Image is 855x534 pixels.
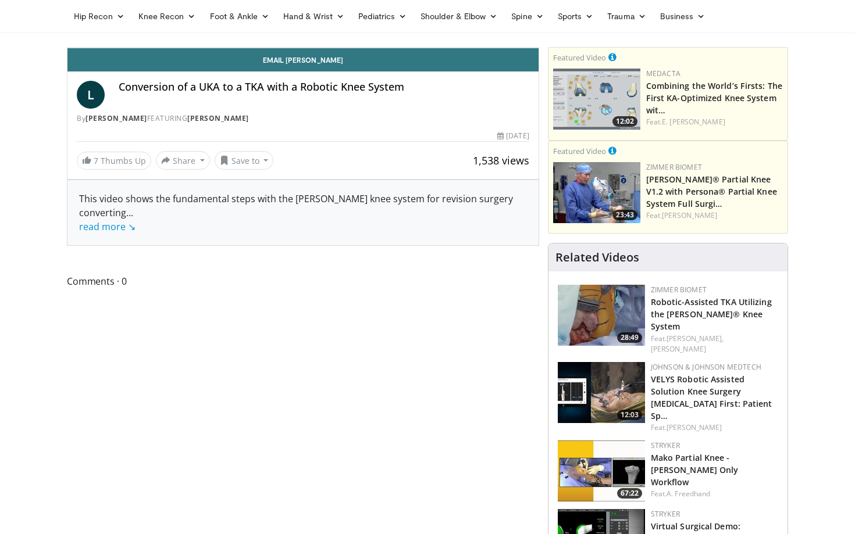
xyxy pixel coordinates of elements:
[553,162,640,223] img: 99b1778f-d2b2-419a-8659-7269f4b428ba.150x105_q85_crop-smart_upscale.jpg
[667,489,710,499] a: A. Freedhand
[651,489,778,499] div: Feat.
[553,162,640,223] a: 23:43
[558,362,645,423] a: 12:03
[662,210,717,220] a: [PERSON_NAME]
[553,146,606,156] small: Featured Video
[553,52,606,63] small: Featured Video
[558,440,645,501] a: 67:22
[651,374,772,421] a: VELYS Robotic Assisted Solution Knee Surgery [MEDICAL_DATA] First: Patient Sp…
[558,285,645,346] img: 8628d054-67c0-4db7-8e0b-9013710d5e10.150x105_q85_crop-smart_upscale.jpg
[646,117,783,127] div: Feat.
[553,69,640,130] img: aaf1b7f9-f888-4d9f-a252-3ca059a0bd02.150x105_q85_crop-smart_upscale.jpg
[555,250,639,264] h4: Related Videos
[617,488,642,499] span: 67:22
[79,192,527,234] div: This video shows the fundamental steps with the [PERSON_NAME] knee system for revision surgery co...
[646,210,783,221] div: Feat.
[203,5,277,28] a: Foot & Ankle
[667,422,722,432] a: [PERSON_NAME]
[651,285,707,295] a: Zimmer Biomet
[67,48,539,71] a: Email [PERSON_NAME]
[156,151,210,170] button: Share
[612,210,637,220] span: 23:43
[653,5,712,28] a: Business
[497,131,529,141] div: [DATE]
[187,113,249,123] a: [PERSON_NAME]
[651,296,772,332] a: Robotic-Assisted TKA Utilizing the [PERSON_NAME]® Knee System
[94,155,98,166] span: 7
[85,113,147,123] a: [PERSON_NAME]
[351,5,414,28] a: Pediatrics
[77,81,105,109] a: L
[646,80,782,116] a: Combining the World’s Firsts: The First KA-Optimized Knee System wit…
[504,5,550,28] a: Spine
[617,410,642,420] span: 12:03
[600,5,653,28] a: Trauma
[79,220,136,233] a: read more ↘
[67,274,539,289] span: Comments 0
[646,162,702,172] a: Zimmer Biomet
[667,334,724,343] a: [PERSON_NAME],
[651,452,739,488] a: Mako Partial Knee - [PERSON_NAME] Only Workflow
[662,117,725,127] a: E. [PERSON_NAME]
[617,332,642,343] span: 28:49
[651,362,761,372] a: Johnson & Johnson MedTech
[558,362,645,423] img: abe8434e-c392-4864-8b80-6cc2396b85ec.150x105_q85_crop-smart_upscale.jpg
[612,116,637,127] span: 12:02
[215,151,274,170] button: Save to
[651,334,778,354] div: Feat.
[77,152,151,170] a: 7 Thumbs Up
[77,113,529,124] div: By FEATURING
[651,422,778,433] div: Feat.
[558,440,645,501] img: dc69b858-21f6-4c50-808c-126f4672f1f7.150x105_q85_crop-smart_upscale.jpg
[131,5,203,28] a: Knee Recon
[67,5,131,28] a: Hip Recon
[651,509,680,519] a: Stryker
[553,69,640,130] a: 12:02
[414,5,504,28] a: Shoulder & Elbow
[558,285,645,346] a: 28:49
[646,69,681,78] a: Medacta
[119,81,529,94] h4: Conversion of a UKA to a TKA with a Robotic Knee System
[276,5,351,28] a: Hand & Wrist
[473,153,529,167] span: 1,538 views
[646,174,777,209] a: [PERSON_NAME]® Partial Knee V1.2 with Persona® Partial Knee System Full Surgi…
[651,344,706,354] a: [PERSON_NAME]
[651,440,680,450] a: Stryker
[551,5,601,28] a: Sports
